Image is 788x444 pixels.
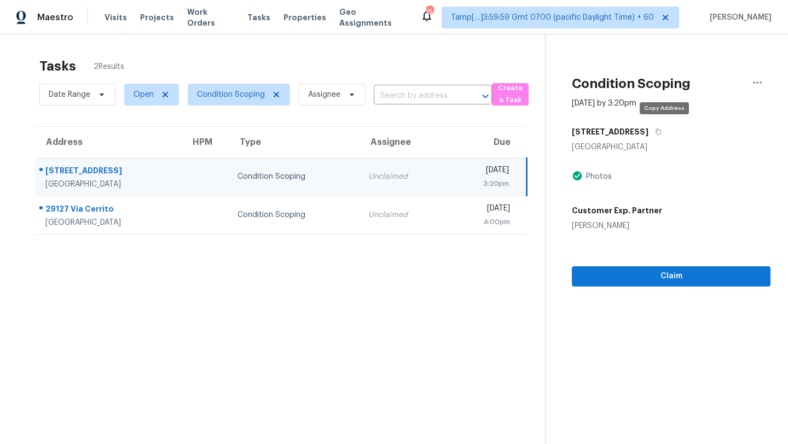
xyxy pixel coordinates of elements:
[197,89,265,100] span: Condition Scoping
[49,89,90,100] span: Date Range
[105,12,127,23] span: Visits
[360,127,447,157] th: Assignee
[368,171,438,182] div: Unclaimed
[45,165,173,179] div: [STREET_ADDRESS]
[478,89,493,104] button: Open
[283,12,326,23] span: Properties
[308,89,340,100] span: Assignee
[35,127,182,157] th: Address
[572,126,648,137] h5: [STREET_ADDRESS]
[187,7,234,28] span: Work Orders
[455,203,510,217] div: [DATE]
[572,220,662,231] div: [PERSON_NAME]
[134,89,154,100] span: Open
[451,12,654,23] span: Tamp[…]3:59:59 Gmt 0700 (pacific Daylight Time) + 60
[492,83,529,106] button: Create a Task
[583,171,612,182] div: Photos
[182,127,229,157] th: HPM
[237,209,351,220] div: Condition Scoping
[497,82,523,107] span: Create a Task
[374,87,461,104] input: Search by address
[572,205,662,216] h5: Customer Exp. Partner
[247,14,270,21] span: Tasks
[705,12,772,23] span: [PERSON_NAME]
[45,217,173,228] div: [GEOGRAPHIC_DATA]
[455,165,509,178] div: [DATE]
[237,171,351,182] div: Condition Scoping
[39,61,76,72] h2: Tasks
[572,170,583,182] img: Artifact Present Icon
[45,179,173,190] div: [GEOGRAPHIC_DATA]
[140,12,174,23] span: Projects
[455,178,509,189] div: 3:20pm
[368,209,438,220] div: Unclaimed
[572,78,691,89] h2: Condition Scoping
[572,266,770,287] button: Claim
[447,127,527,157] th: Due
[45,203,173,217] div: 29127 Via Cerrito
[339,7,407,28] span: Geo Assignments
[572,98,636,109] div: [DATE] by 3:20pm
[229,127,360,157] th: Type
[572,142,770,153] div: [GEOGRAPHIC_DATA]
[94,61,124,72] span: 2 Results
[455,217,510,227] div: 4:00pm
[37,12,73,23] span: Maestro
[426,7,433,17] div: 751
[581,270,762,283] span: Claim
